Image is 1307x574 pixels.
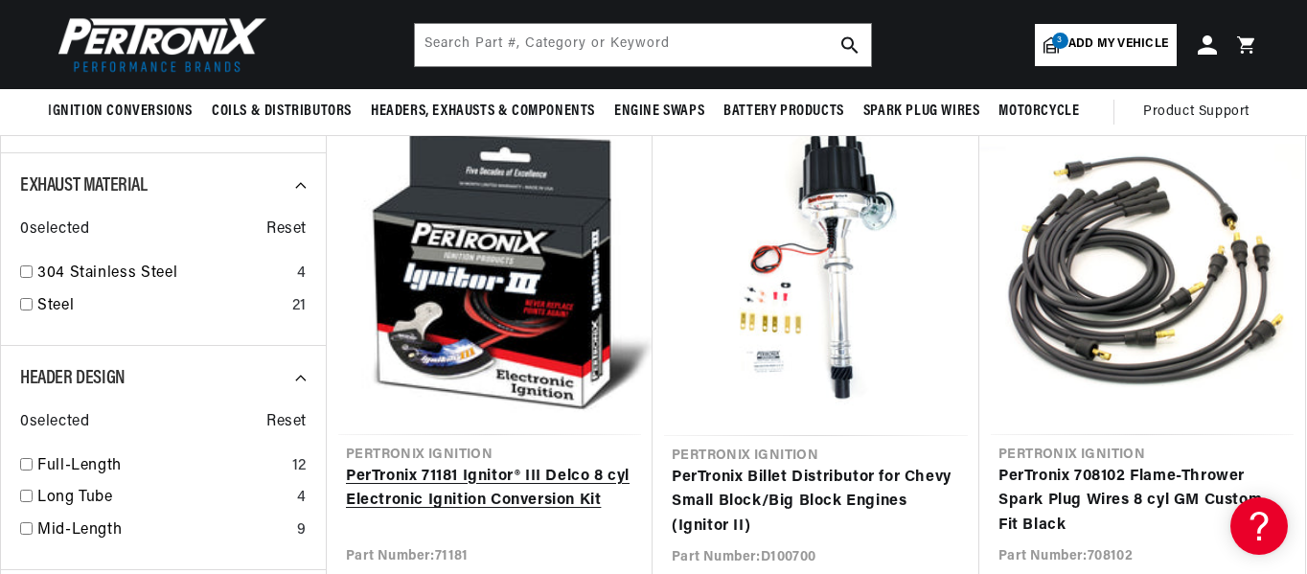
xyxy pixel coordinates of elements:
[297,262,307,287] div: 4
[605,89,714,134] summary: Engine Swaps
[202,89,361,134] summary: Coils & Distributors
[989,89,1089,134] summary: Motorcycle
[723,102,844,122] span: Battery Products
[266,218,307,242] span: Reset
[37,518,289,543] a: Mid-Length
[297,486,307,511] div: 4
[361,89,605,134] summary: Headers, Exhausts & Components
[37,262,289,287] a: 304 Stainless Steel
[212,102,352,122] span: Coils & Distributors
[854,89,990,134] summary: Spark Plug Wires
[37,454,285,479] a: Full-Length
[1143,89,1259,135] summary: Product Support
[829,24,871,66] button: search button
[346,465,633,514] a: PerTronix 71181 Ignitor® III Delco 8 cyl Electronic Ignition Conversion Kit
[1143,102,1250,123] span: Product Support
[292,454,307,479] div: 12
[614,102,704,122] span: Engine Swaps
[20,176,148,195] span: Exhaust Material
[20,218,89,242] span: 0 selected
[48,89,202,134] summary: Ignition Conversions
[1035,24,1177,66] a: 3Add my vehicle
[714,89,854,134] summary: Battery Products
[37,486,289,511] a: Long Tube
[415,24,871,66] input: Search Part #, Category or Keyword
[371,102,595,122] span: Headers, Exhausts & Components
[297,518,307,543] div: 9
[1068,35,1168,54] span: Add my vehicle
[37,294,285,319] a: Steel
[266,410,307,435] span: Reset
[1052,33,1068,49] span: 3
[998,102,1079,122] span: Motorcycle
[20,410,89,435] span: 0 selected
[48,102,193,122] span: Ignition Conversions
[20,369,126,388] span: Header Design
[672,466,960,540] a: PerTronix Billet Distributor for Chevy Small Block/Big Block Engines (Ignitor II)
[998,465,1286,539] a: PerTronix 708102 Flame-Thrower Spark Plug Wires 8 cyl GM Custom Fit Black
[292,294,307,319] div: 21
[863,102,980,122] span: Spark Plug Wires
[48,11,268,78] img: Pertronix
